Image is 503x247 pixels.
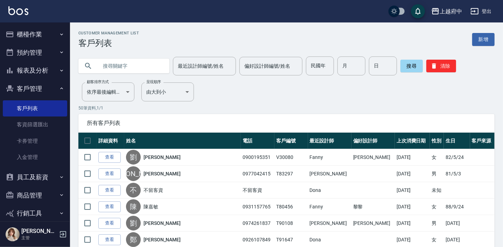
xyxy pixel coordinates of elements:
[274,166,308,182] td: T83297
[470,133,495,149] th: 客戶來源
[430,166,444,182] td: 男
[241,166,274,182] td: 0977042415
[126,183,141,198] div: 不
[430,215,444,232] td: 男
[3,100,67,116] a: 客戶列表
[146,79,161,85] label: 呈現順序
[3,133,67,149] a: 卡券管理
[430,199,444,215] td: 女
[3,44,67,62] button: 預約管理
[126,166,141,181] div: [PERSON_NAME]
[98,218,121,229] a: 查看
[241,215,274,232] td: 0974261837
[3,25,67,44] button: 櫃檯作業
[97,133,124,149] th: 詳細資料
[3,80,67,98] button: 客戶管理
[82,82,134,101] div: 依序最後編輯時間
[144,236,181,243] a: [PERSON_NAME]
[241,149,274,166] td: 0900195351
[87,79,109,85] label: 顧客排序方式
[395,149,430,166] td: [DATE]
[124,133,241,149] th: 姓名
[274,133,308,149] th: 客戶編號
[430,133,444,149] th: 性別
[351,133,395,149] th: 偏好設計師
[472,33,495,46] a: 新增
[126,232,141,247] div: 鄭
[308,166,351,182] td: [PERSON_NAME]
[395,133,430,149] th: 上次消費日期
[440,7,462,16] div: 上越府中
[141,82,194,101] div: 由大到小
[351,149,395,166] td: [PERSON_NAME]
[395,166,430,182] td: [DATE]
[426,60,456,72] button: 清除
[98,201,121,212] a: 查看
[144,203,158,210] a: 陳嘉敏
[400,60,423,72] button: 搜尋
[428,4,465,19] button: 上越府中
[87,120,486,127] span: 所有客戶列表
[6,227,20,241] img: Person
[126,199,141,214] div: 陳
[241,199,274,215] td: 0931157765
[78,31,139,35] h2: Customer Management List
[444,199,470,215] td: 88/9/24
[444,133,470,149] th: 生日
[3,149,67,165] a: 入金管理
[430,182,444,199] td: 未知
[8,6,28,15] img: Logo
[21,235,57,241] p: 主管
[308,199,351,215] td: Fanny
[126,216,141,231] div: 劉
[98,185,121,196] a: 查看
[308,182,351,199] td: Dona
[3,116,67,133] a: 客資篩選匯出
[98,152,121,163] a: 查看
[3,61,67,80] button: 報表及分析
[78,38,139,48] h3: 客戶列表
[395,199,430,215] td: [DATE]
[98,234,121,245] a: 查看
[126,150,141,165] div: 劉
[444,149,470,166] td: 82/5/24
[144,220,181,227] a: [PERSON_NAME]
[3,204,67,222] button: 行銷工具
[3,168,67,186] button: 員工及薪資
[308,149,351,166] td: Fanny
[241,182,274,199] td: 不留客資
[274,149,308,166] td: V30080
[430,149,444,166] td: 女
[395,182,430,199] td: [DATE]
[21,228,57,235] h5: [PERSON_NAME]
[468,5,495,18] button: 登出
[78,105,495,111] p: 50 筆資料, 1 / 1
[411,4,425,18] button: save
[144,170,181,177] a: [PERSON_NAME]
[444,215,470,232] td: [DATE]
[395,215,430,232] td: [DATE]
[308,215,351,232] td: [PERSON_NAME]
[98,168,121,179] a: 查看
[3,186,67,205] button: 商品管理
[274,215,308,232] td: T90108
[274,199,308,215] td: T80456
[144,187,163,194] a: 不留客資
[308,133,351,149] th: 最近設計師
[351,215,395,232] td: [PERSON_NAME]
[241,133,274,149] th: 電話
[144,154,181,161] a: [PERSON_NAME]
[351,199,395,215] td: 黎黎
[444,166,470,182] td: 81/5/3
[98,56,164,75] input: 搜尋關鍵字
